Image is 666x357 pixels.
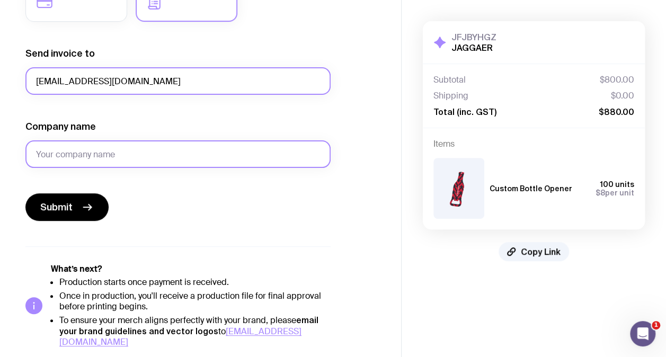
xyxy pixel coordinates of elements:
[596,189,605,197] span: $8
[652,321,660,329] span: 1
[59,277,331,288] li: Production starts once payment is received.
[596,189,634,197] span: per unit
[433,91,468,101] span: Shipping
[433,106,496,117] span: Total (inc. GST)
[611,91,634,101] span: $0.00
[25,140,331,168] input: Your company name
[51,264,331,274] h5: What’s next?
[521,246,561,257] span: Copy Link
[59,326,301,347] a: [EMAIL_ADDRESS][DOMAIN_NAME]
[40,201,73,213] span: Submit
[25,67,331,95] input: accounts@company.com
[490,184,572,193] h3: Custom Bottle Opener
[59,291,331,312] li: Once in production, you'll receive a production file for final approval before printing begins.
[599,106,634,117] span: $880.00
[433,139,634,149] h4: Items
[25,193,109,221] button: Submit
[499,242,569,261] button: Copy Link
[451,32,496,42] h3: JFJBYHGZ
[630,321,655,346] iframe: Intercom live chat
[600,75,634,85] span: $800.00
[59,315,331,347] li: To ensure your merch aligns perfectly with your brand, please to
[433,75,466,85] span: Subtotal
[25,120,96,133] label: Company name
[25,47,95,60] label: Send invoice to
[451,42,496,53] h2: JAGGAER
[600,180,634,189] span: 100 units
